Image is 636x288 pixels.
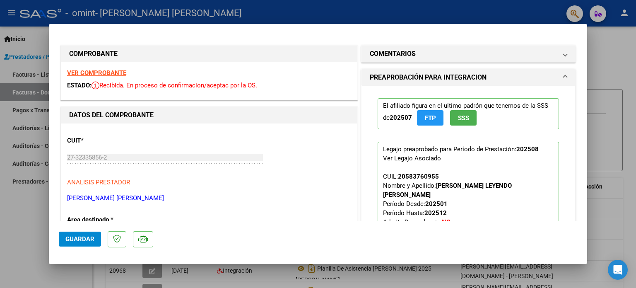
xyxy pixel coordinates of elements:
div: 20583760955 [398,172,439,181]
strong: 202508 [516,145,539,153]
p: Area destinado * [67,215,152,225]
span: FTP [425,114,436,122]
h1: COMENTARIOS [370,49,416,59]
span: Guardar [65,235,94,243]
button: Guardar [59,232,101,247]
strong: 202512 [424,209,447,217]
button: SSS [450,110,477,126]
a: VER COMPROBANTE [67,69,126,77]
strong: NO [442,218,450,226]
span: Recibida. En proceso de confirmacion/aceptac por la OS. [92,82,257,89]
span: SSS [458,114,469,122]
p: El afiliado figura en el ultimo padrón que tenemos de la SSS de [378,98,559,129]
div: Ver Legajo Asociado [383,154,441,163]
strong: [PERSON_NAME] LEYENDO [PERSON_NAME] [383,182,512,198]
p: Legajo preaprobado para Período de Prestación: [378,142,559,261]
p: CUIT [67,136,152,145]
span: ESTADO: [67,82,92,89]
button: FTP [417,110,443,126]
span: CUIL: Nombre y Apellido: Período Desde: Período Hasta: Admite Dependencia: [383,173,512,235]
strong: COMPROBANTE [69,50,118,58]
mat-expansion-panel-header: PREAPROBACIÓN PARA INTEGRACION [361,69,575,86]
strong: 202507 [390,114,412,121]
strong: DATOS DEL COMPROBANTE [69,111,154,119]
div: PREAPROBACIÓN PARA INTEGRACION [361,86,575,280]
mat-expansion-panel-header: COMENTARIOS [361,46,575,62]
p: [PERSON_NAME] [PERSON_NAME] [67,194,351,203]
strong: 202501 [425,200,448,208]
h1: PREAPROBACIÓN PARA INTEGRACION [370,73,487,82]
div: Open Intercom Messenger [608,260,628,280]
span: ANALISIS PRESTADOR [67,179,130,186]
